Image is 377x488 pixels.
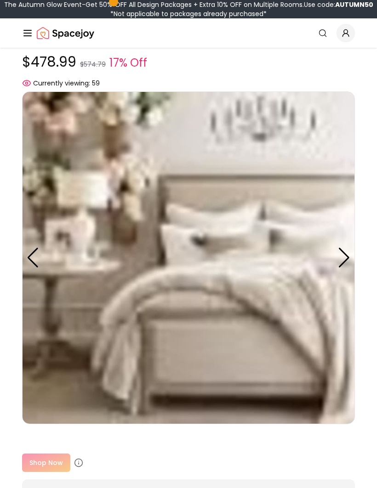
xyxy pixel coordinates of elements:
img: Spacejoy Logo [37,24,94,42]
small: 17% Off [109,55,147,71]
nav: Global [22,18,355,48]
p: $478.99 [22,54,355,71]
small: $574.79 [80,60,106,69]
span: 59 [92,79,100,88]
span: *Not applicable to packages already purchased* [110,9,267,18]
img: https://storage.googleapis.com/spacejoy-main/assets/5f846a186f8bff00362029f3/product_0_f4id1ddiec5 [22,91,355,424]
a: Spacejoy [37,24,94,42]
span: Currently viewing: [33,79,90,88]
